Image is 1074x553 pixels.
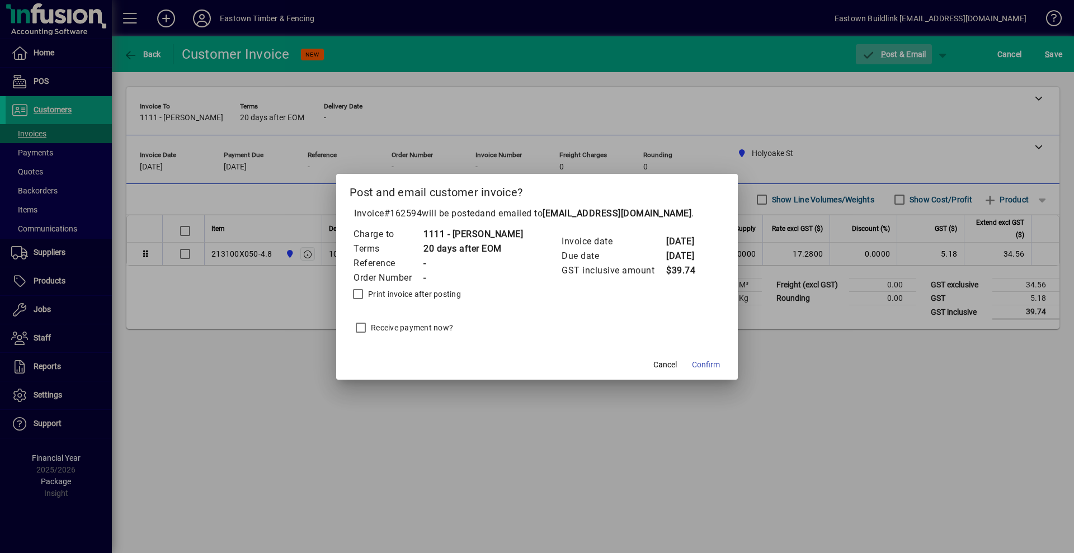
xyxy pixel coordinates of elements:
[423,227,523,242] td: 1111 - [PERSON_NAME]
[350,207,724,220] p: Invoice will be posted .
[666,249,710,263] td: [DATE]
[543,208,691,219] b: [EMAIL_ADDRESS][DOMAIN_NAME]
[336,174,738,206] h2: Post and email customer invoice?
[666,263,710,278] td: $39.74
[353,271,423,285] td: Order Number
[353,256,423,271] td: Reference
[369,322,453,333] label: Receive payment now?
[353,227,423,242] td: Charge to
[366,289,461,300] label: Print invoice after posting
[561,249,666,263] td: Due date
[384,208,422,219] span: #162594
[561,263,666,278] td: GST inclusive amount
[480,208,691,219] span: and emailed to
[687,355,724,375] button: Confirm
[561,234,666,249] td: Invoice date
[423,256,523,271] td: -
[692,359,720,371] span: Confirm
[423,271,523,285] td: -
[647,355,683,375] button: Cancel
[666,234,710,249] td: [DATE]
[353,242,423,256] td: Terms
[653,359,677,371] span: Cancel
[423,242,523,256] td: 20 days after EOM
